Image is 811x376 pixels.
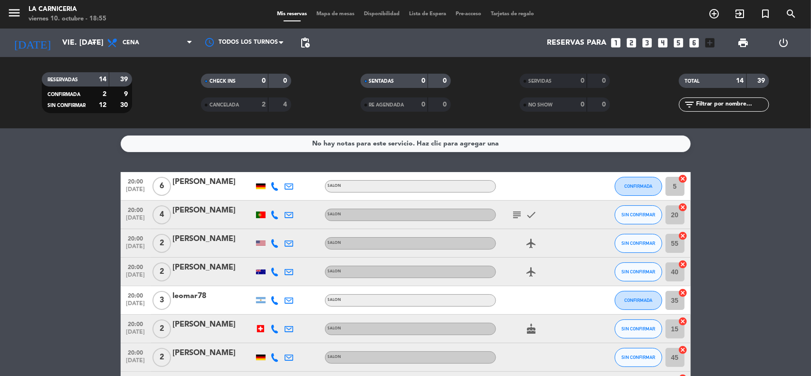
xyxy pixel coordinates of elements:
[124,91,130,97] strong: 9
[124,329,148,340] span: [DATE]
[678,345,688,355] i: cancel
[624,183,652,189] span: CONFIRMADA
[615,291,662,310] button: CONFIRMADA
[678,317,688,326] i: cancel
[785,8,797,19] i: search
[210,79,236,84] span: CHECK INS
[684,99,695,110] i: filter_list
[124,300,148,311] span: [DATE]
[210,103,239,107] span: CANCELADA
[312,11,359,17] span: Mapa de mesas
[443,77,448,84] strong: 0
[602,77,608,84] strong: 0
[103,91,106,97] strong: 2
[153,348,171,367] span: 2
[621,326,655,331] span: SIN CONFIRMAR
[760,8,771,19] i: turned_in_not
[153,205,171,224] span: 4
[512,209,523,221] i: subject
[678,260,688,269] i: cancel
[153,262,171,281] span: 2
[678,174,688,183] i: cancel
[581,77,584,84] strong: 0
[328,241,342,245] span: SALON
[621,269,655,274] span: SIN CONFIRMAR
[688,37,701,49] i: looks_6
[124,215,148,226] span: [DATE]
[124,289,148,300] span: 20:00
[299,37,311,48] span: pending_actions
[173,176,254,188] div: [PERSON_NAME]
[734,8,745,19] i: exit_to_app
[528,103,553,107] span: NO SHOW
[284,77,289,84] strong: 0
[7,6,21,20] i: menu
[678,202,688,212] i: cancel
[124,318,148,329] span: 20:00
[124,175,148,186] span: 20:00
[685,79,699,84] span: TOTAL
[369,79,394,84] span: SENTADAS
[758,77,767,84] strong: 39
[284,101,289,108] strong: 4
[369,103,404,107] span: RE AGENDADA
[7,6,21,23] button: menu
[678,231,688,241] i: cancel
[173,204,254,217] div: [PERSON_NAME]
[615,205,662,224] button: SIN CONFIRMAR
[262,77,266,84] strong: 0
[708,8,720,19] i: add_circle_outline
[153,291,171,310] span: 3
[173,290,254,302] div: leomar78
[153,177,171,196] span: 6
[328,184,342,188] span: SALON
[120,76,130,83] strong: 39
[153,234,171,253] span: 2
[328,355,342,359] span: SALON
[124,347,148,357] span: 20:00
[610,37,622,49] i: looks_one
[99,102,106,108] strong: 12
[124,186,148,197] span: [DATE]
[778,37,789,48] i: power_settings_new
[272,11,312,17] span: Mis reservas
[736,77,744,84] strong: 14
[602,101,608,108] strong: 0
[621,212,655,217] span: SIN CONFIRMAR
[624,298,652,303] span: CONFIRMADA
[526,209,537,221] i: check
[451,11,486,17] span: Pre-acceso
[615,177,662,196] button: CONFIRMADA
[124,272,148,283] span: [DATE]
[626,37,638,49] i: looks_two
[48,77,78,82] span: RESERVADAS
[124,261,148,272] span: 20:00
[29,5,106,14] div: La Carniceria
[486,11,539,17] span: Tarjetas de regalo
[123,39,139,46] span: Cena
[547,39,607,48] span: Reservas para
[124,357,148,368] span: [DATE]
[124,243,148,254] span: [DATE]
[124,204,148,215] span: 20:00
[312,138,499,149] div: No hay notas para este servicio. Haz clic para agregar una
[615,319,662,338] button: SIN CONFIRMAR
[328,327,342,330] span: SALON
[7,32,57,53] i: [DATE]
[328,298,342,302] span: SALON
[615,348,662,367] button: SIN CONFIRMAR
[615,262,662,281] button: SIN CONFIRMAR
[621,355,655,360] span: SIN CONFIRMAR
[328,212,342,216] span: SALON
[526,238,537,249] i: airplanemode_active
[581,101,584,108] strong: 0
[99,76,106,83] strong: 14
[763,29,804,57] div: LOG OUT
[695,99,769,110] input: Filtrar por nombre...
[173,347,254,359] div: [PERSON_NAME]
[615,234,662,253] button: SIN CONFIRMAR
[404,11,451,17] span: Lista de Espera
[124,232,148,243] span: 20:00
[359,11,404,17] span: Disponibilidad
[737,37,749,48] span: print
